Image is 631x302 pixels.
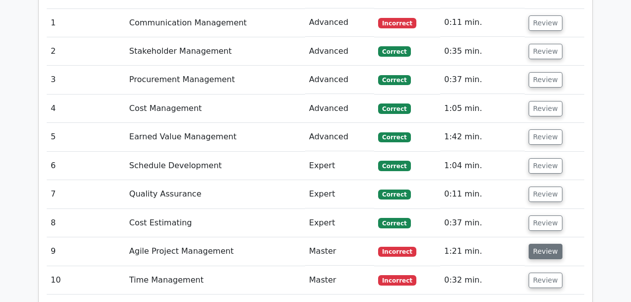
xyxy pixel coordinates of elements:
td: Cost Estimating [125,209,305,237]
td: Advanced [305,123,374,151]
td: Expert [305,180,374,208]
td: Stakeholder Management [125,37,305,66]
button: Review [529,158,562,174]
button: Review [529,187,562,202]
td: 4 [47,95,125,123]
td: 2 [47,37,125,66]
td: 10 [47,266,125,295]
td: 1:04 min. [440,152,525,180]
td: Master [305,237,374,266]
button: Review [529,273,562,288]
td: 6 [47,152,125,180]
td: 0:35 min. [440,37,525,66]
span: Correct [378,161,410,171]
td: 1 [47,8,125,37]
td: Cost Management [125,95,305,123]
td: Communication Management [125,8,305,37]
button: Review [529,44,562,59]
td: Earned Value Management [125,123,305,151]
button: Review [529,101,562,116]
td: 0:11 min. [440,8,525,37]
td: 5 [47,123,125,151]
td: 0:11 min. [440,180,525,208]
span: Correct [378,46,410,56]
td: 0:37 min. [440,209,525,237]
td: Agile Project Management [125,237,305,266]
td: 1:42 min. [440,123,525,151]
button: Review [529,129,562,145]
td: Expert [305,152,374,180]
span: Incorrect [378,18,416,28]
button: Review [529,15,562,31]
td: 7 [47,180,125,208]
td: 0:32 min. [440,266,525,295]
td: 1:05 min. [440,95,525,123]
span: Correct [378,218,410,228]
td: 3 [47,66,125,94]
button: Review [529,244,562,259]
td: 8 [47,209,125,237]
td: Schedule Development [125,152,305,180]
span: Correct [378,75,410,85]
td: 9 [47,237,125,266]
button: Review [529,215,562,231]
span: Incorrect [378,247,416,257]
span: Incorrect [378,275,416,285]
td: Advanced [305,8,374,37]
span: Correct [378,103,410,113]
button: Review [529,72,562,88]
td: Advanced [305,95,374,123]
span: Correct [378,190,410,200]
td: Expert [305,209,374,237]
td: Advanced [305,66,374,94]
td: Procurement Management [125,66,305,94]
td: 0:37 min. [440,66,525,94]
td: Time Management [125,266,305,295]
td: Master [305,266,374,295]
td: 1:21 min. [440,237,525,266]
td: Advanced [305,37,374,66]
td: Quality Assurance [125,180,305,208]
span: Correct [378,132,410,142]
